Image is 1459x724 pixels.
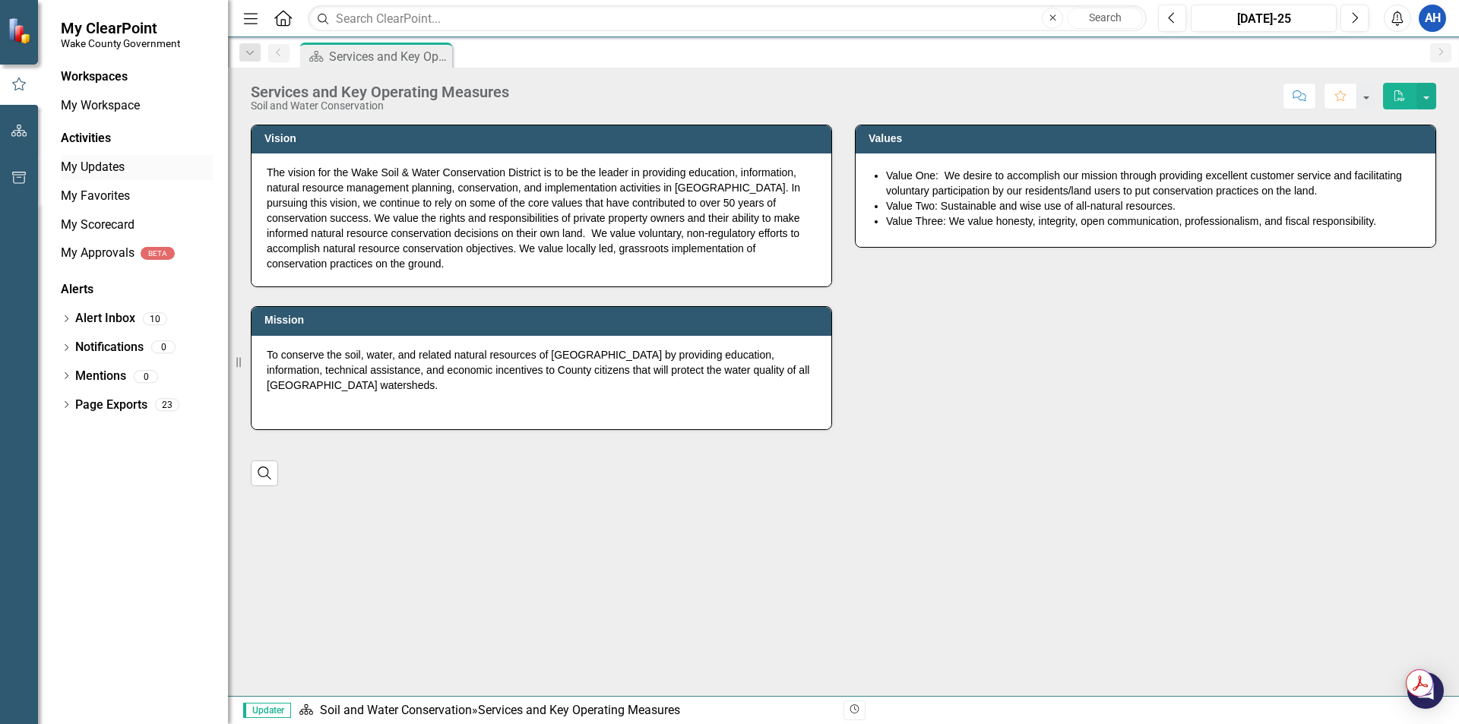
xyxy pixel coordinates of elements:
span: Updater [243,703,291,718]
a: My Updates [61,159,213,176]
div: Services and Key Operating Measures [329,47,448,66]
div: [DATE]-25 [1196,10,1331,28]
div: 0 [151,341,176,354]
span: My ClearPoint [61,19,180,37]
div: 0 [134,370,158,383]
a: Notifications [75,339,144,356]
a: My Approvals [61,245,135,262]
a: Page Exports [75,397,147,414]
div: Services and Key Operating Measures [251,84,509,100]
a: Soil and Water Conservation [320,703,472,717]
p: The vision for the Wake Soil & Water Conservation District is to be the leader in providing educa... [267,165,816,271]
small: Wake County Government [61,37,180,49]
span: Search [1089,11,1122,24]
button: [DATE]-25 [1191,5,1337,32]
a: Alert Inbox [75,310,135,327]
p: To conserve the soil, water, and related natural resources of [GEOGRAPHIC_DATA] by providing educ... [267,347,816,396]
a: My Scorecard [61,217,213,234]
h3: Values [869,133,1428,144]
div: Workspaces [61,68,128,86]
button: Search [1067,8,1143,29]
div: Activities [61,130,213,147]
li: Value One: We desire to accomplish our mission through providing excellent customer service and f... [886,168,1420,198]
button: AH [1419,5,1446,32]
input: Search ClearPoint... [308,5,1147,32]
a: My Favorites [61,188,213,205]
a: Mentions [75,368,126,385]
div: 23 [155,399,179,412]
div: 10 [143,312,167,325]
li: Value Three: We value honesty, integrity, open communication, professionalism, and fiscal respons... [886,213,1420,229]
li: Value Two: Sustainable and wise use of all-natural resources. [886,198,1420,213]
h3: Vision [264,133,824,144]
div: » [299,702,832,719]
div: Services and Key Operating Measures [478,703,680,717]
h3: Mission [264,315,824,326]
div: BETA [141,247,175,260]
img: ClearPoint Strategy [8,17,34,44]
a: My Workspace [61,97,213,115]
div: Alerts [61,281,213,299]
div: Soil and Water Conservation [251,100,509,112]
